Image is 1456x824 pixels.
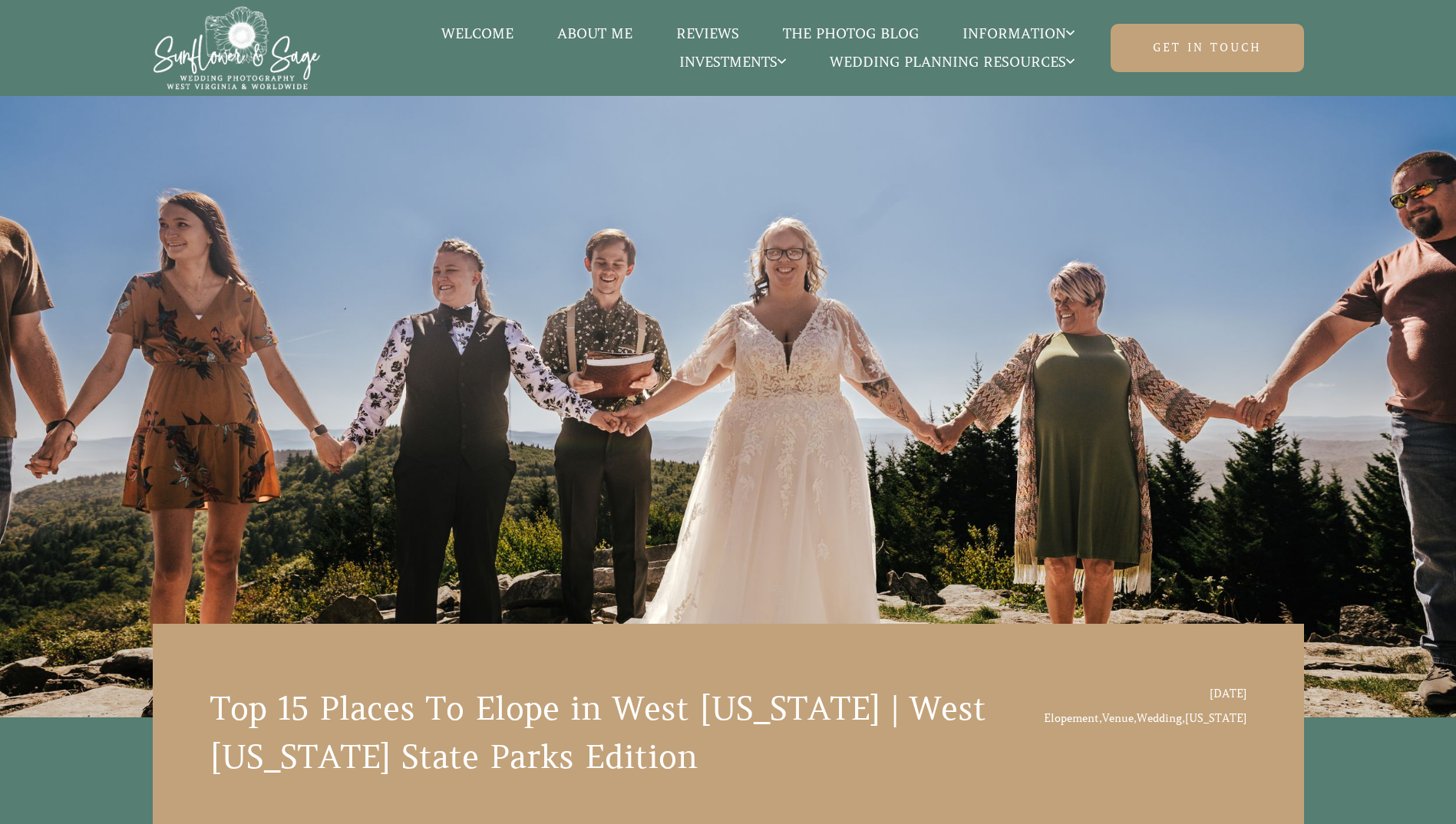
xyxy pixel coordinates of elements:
a: Wedding Planning Resources [808,52,1097,72]
span: [US_STATE] [700,685,880,733]
span: Parks [490,733,574,782]
span: West [910,685,986,733]
a: About Me [536,24,655,44]
span: State [401,733,479,782]
span: To [426,685,464,733]
a: Welcome [420,24,536,44]
span: in [570,685,602,733]
span: Wedding Planning Resources [830,54,1075,70]
a: The Photog Blog [761,24,941,44]
span: Places [319,685,415,733]
span: 15 [278,685,309,733]
span: [US_STATE] [210,733,391,782]
a: Get in touch [1111,24,1303,71]
span: | [891,685,899,733]
a: Investments [657,52,807,72]
a: [US_STATE] [1185,710,1246,727]
span: Elope [475,685,560,733]
span: Information [962,26,1075,41]
a: Information [941,24,1097,44]
a: Reviews [655,24,761,44]
span: Get in touch [1153,40,1261,55]
h6: [DATE] [1210,685,1246,702]
span: Investments [679,54,786,70]
img: Sunflower & Sage Wedding Photography [153,6,322,91]
span: Top [210,685,267,733]
span: West [612,685,689,733]
a: Wedding, [1137,710,1185,727]
a: Elopement, [1044,710,1102,727]
a: Venue, [1102,710,1137,727]
span: Edition [585,733,698,782]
